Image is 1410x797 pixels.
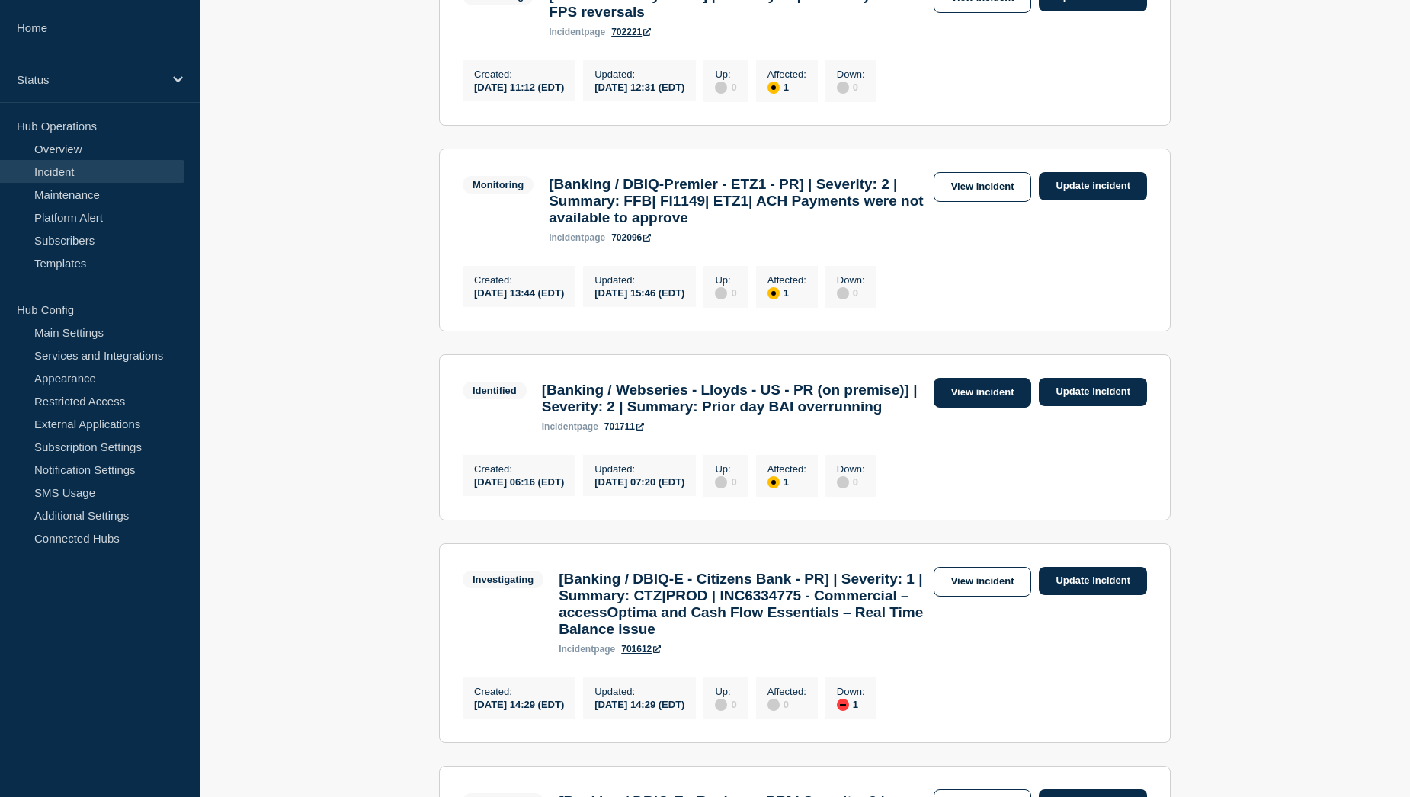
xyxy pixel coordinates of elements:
div: [DATE] 15:46 (EDT) [594,286,684,299]
span: Monitoring [463,176,534,194]
div: [DATE] 14:29 (EDT) [594,697,684,710]
p: Created : [474,69,564,80]
p: Created : [474,274,564,286]
p: Down : [837,69,865,80]
p: Down : [837,686,865,697]
p: Up : [715,463,736,475]
span: Identified [463,382,527,399]
div: 0 [837,80,865,94]
a: Update incident [1039,378,1147,406]
div: disabled [837,82,849,94]
a: Update incident [1039,567,1147,595]
div: 1 [767,286,806,299]
div: [DATE] 11:12 (EDT) [474,80,564,93]
p: Created : [474,686,564,697]
p: Down : [837,274,865,286]
a: 702221 [611,27,651,37]
div: 0 [715,697,736,711]
h3: [Banking / DBIQ-Premier - ETZ1 - PR] | Severity: 2 | Summary: FFB| FI1149| ETZ1| ACH Payments wer... [549,176,925,226]
p: page [549,232,605,243]
div: [DATE] 07:20 (EDT) [594,475,684,488]
p: Affected : [767,69,806,80]
div: [DATE] 14:29 (EDT) [474,697,564,710]
h3: [Banking / DBIQ-E - Citizens Bank - PR] | Severity: 1 | Summary: CTZ|PROD | INC6334775 - Commerci... [559,571,925,638]
p: Up : [715,274,736,286]
div: 0 [837,286,865,299]
a: 702096 [611,232,651,243]
p: Affected : [767,463,806,475]
div: disabled [767,699,780,711]
div: disabled [715,82,727,94]
span: incident [542,421,577,432]
div: affected [767,287,780,299]
p: Updated : [594,69,684,80]
span: incident [549,27,584,37]
p: Affected : [767,274,806,286]
div: 1 [837,697,865,711]
p: Updated : [594,463,684,475]
p: Created : [474,463,564,475]
h3: [Banking / Webseries - Lloyds - US - PR (on premise)] | Severity: 2 | Summary: Prior day BAI over... [542,382,926,415]
a: Update incident [1039,172,1147,200]
div: 0 [837,475,865,488]
div: 0 [715,475,736,488]
div: disabled [837,287,849,299]
div: 1 [767,475,806,488]
div: disabled [715,287,727,299]
span: incident [549,232,584,243]
a: 701711 [604,421,644,432]
p: Updated : [594,274,684,286]
div: disabled [715,699,727,711]
p: Affected : [767,686,806,697]
p: page [559,644,615,655]
div: [DATE] 13:44 (EDT) [474,286,564,299]
div: [DATE] 06:16 (EDT) [474,475,564,488]
div: 1 [767,80,806,94]
p: Updated : [594,686,684,697]
p: page [542,421,598,432]
div: 0 [715,80,736,94]
a: 701612 [621,644,661,655]
p: Up : [715,686,736,697]
div: affected [767,476,780,488]
div: affected [767,82,780,94]
span: incident [559,644,594,655]
div: 0 [767,697,806,711]
a: View incident [934,567,1032,597]
div: 0 [715,286,736,299]
p: Status [17,73,163,86]
p: page [549,27,605,37]
div: [DATE] 12:31 (EDT) [594,80,684,93]
p: Up : [715,69,736,80]
div: disabled [715,476,727,488]
a: View incident [934,378,1032,408]
span: Investigating [463,571,543,588]
p: Down : [837,463,865,475]
div: down [837,699,849,711]
div: disabled [837,476,849,488]
a: View incident [934,172,1032,202]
